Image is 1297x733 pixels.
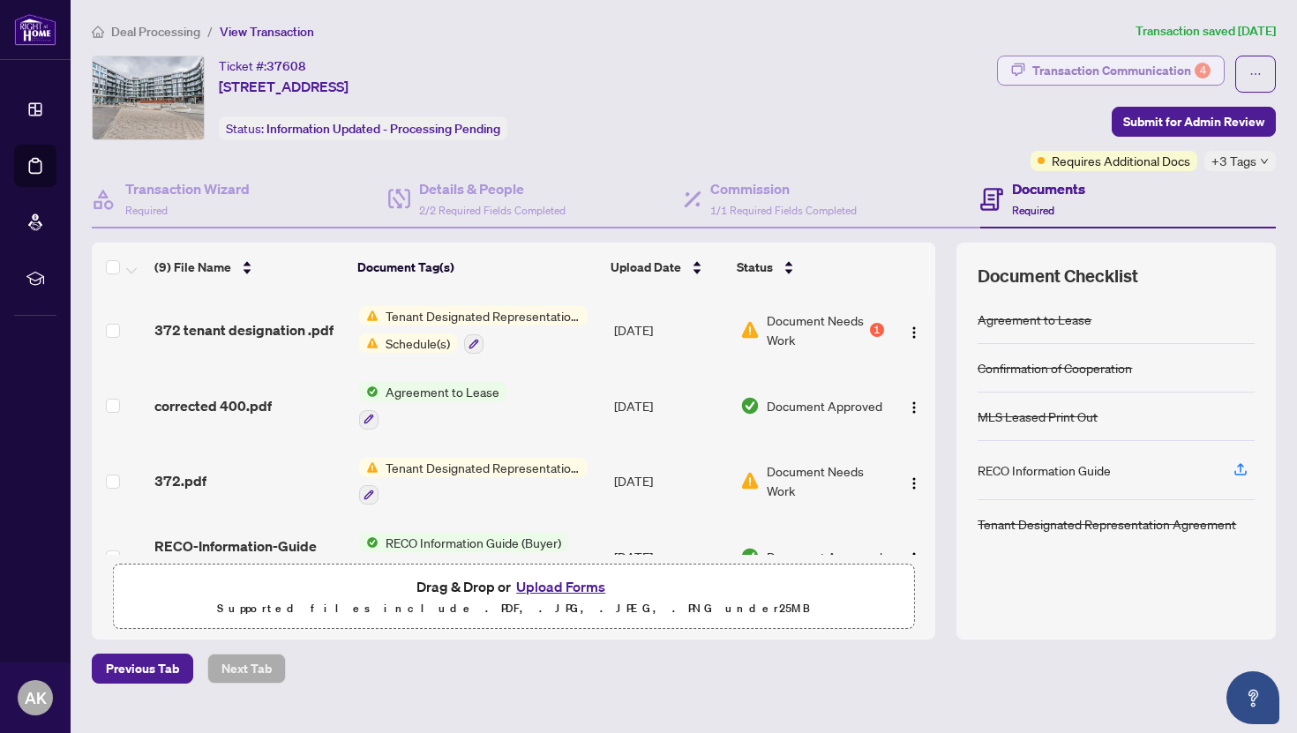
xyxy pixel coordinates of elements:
[740,547,760,566] img: Document Status
[14,13,56,46] img: logo
[740,320,760,340] img: Document Status
[154,395,272,416] span: corrected 400.pdf
[900,467,928,495] button: Logo
[907,551,921,565] img: Logo
[604,243,729,292] th: Upload Date
[767,396,882,415] span: Document Approved
[359,382,506,430] button: Status IconAgreement to Lease
[978,358,1132,378] div: Confirmation of Cooperation
[219,116,507,140] div: Status:
[710,204,857,217] span: 1/1 Required Fields Completed
[359,306,379,325] img: Status Icon
[219,56,306,76] div: Ticket #:
[154,258,231,277] span: (9) File Name
[978,264,1138,288] span: Document Checklist
[92,26,104,38] span: home
[379,333,457,353] span: Schedule(s)
[207,654,286,684] button: Next Tab
[710,178,857,199] h4: Commission
[379,533,568,552] span: RECO Information Guide (Buyer)
[607,292,733,368] td: [DATE]
[379,458,588,477] span: Tenant Designated Representation Agreement
[106,654,179,683] span: Previous Tab
[350,243,604,292] th: Document Tag(s)
[114,565,913,630] span: Drag & Drop orUpload FormsSupported files include .PDF, .JPG, .JPEG, .PNG under25MB
[379,382,506,401] span: Agreement to Lease
[359,458,379,477] img: Status Icon
[266,58,306,74] span: 37608
[1195,63,1211,79] div: 4
[767,310,866,349] span: Document Needs Work
[92,654,193,684] button: Previous Tab
[978,460,1111,480] div: RECO Information Guide
[978,310,1091,329] div: Agreement to Lease
[767,547,882,566] span: Document Approved
[419,204,566,217] span: 2/2 Required Fields Completed
[1112,107,1276,137] button: Submit for Admin Review
[359,333,379,353] img: Status Icon
[359,533,568,580] button: Status IconRECO Information Guide (Buyer)
[1012,178,1085,199] h4: Documents
[25,685,47,710] span: AK
[1136,21,1276,41] article: Transaction saved [DATE]
[154,535,344,578] span: RECO-Information-Guide .pdf
[607,444,733,520] td: [DATE]
[740,396,760,415] img: Document Status
[125,204,168,217] span: Required
[124,598,903,619] p: Supported files include .PDF, .JPG, .JPEG, .PNG under 25 MB
[607,368,733,444] td: [DATE]
[125,178,250,199] h4: Transaction Wizard
[207,21,213,41] li: /
[416,575,611,598] span: Drag & Drop or
[359,458,588,505] button: Status IconTenant Designated Representation Agreement
[1052,151,1190,170] span: Requires Additional Docs
[1032,56,1211,85] div: Transaction Communication
[359,382,379,401] img: Status Icon
[730,243,887,292] th: Status
[870,323,884,337] div: 1
[1012,204,1054,217] span: Required
[997,56,1225,86] button: Transaction Communication4
[1123,108,1264,136] span: Submit for Admin Review
[900,392,928,420] button: Logo
[1211,151,1256,171] span: +3 Tags
[359,533,379,552] img: Status Icon
[978,514,1236,534] div: Tenant Designated Representation Agreement
[907,325,921,340] img: Logo
[219,76,349,97] span: [STREET_ADDRESS]
[611,258,681,277] span: Upload Date
[978,407,1098,426] div: MLS Leased Print Out
[220,24,314,40] span: View Transaction
[737,258,773,277] span: Status
[767,461,884,500] span: Document Needs Work
[419,178,566,199] h4: Details & People
[900,542,928,571] button: Logo
[154,470,206,491] span: 372.pdf
[111,24,200,40] span: Deal Processing
[900,316,928,344] button: Logo
[907,476,921,490] img: Logo
[266,121,500,137] span: Information Updated - Processing Pending
[379,306,588,325] span: Tenant Designated Representation Agreement
[740,471,760,490] img: Document Status
[1249,68,1262,80] span: ellipsis
[907,400,921,415] img: Logo
[511,575,611,598] button: Upload Forms
[359,306,588,354] button: Status IconTenant Designated Representation AgreementStatus IconSchedule(s)
[93,56,204,139] img: IMG-W12139519_1.jpg
[154,319,334,340] span: 372 tenant designation .pdf
[147,243,350,292] th: (9) File Name
[607,519,733,595] td: [DATE]
[1226,671,1279,724] button: Open asap
[1260,157,1269,166] span: down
